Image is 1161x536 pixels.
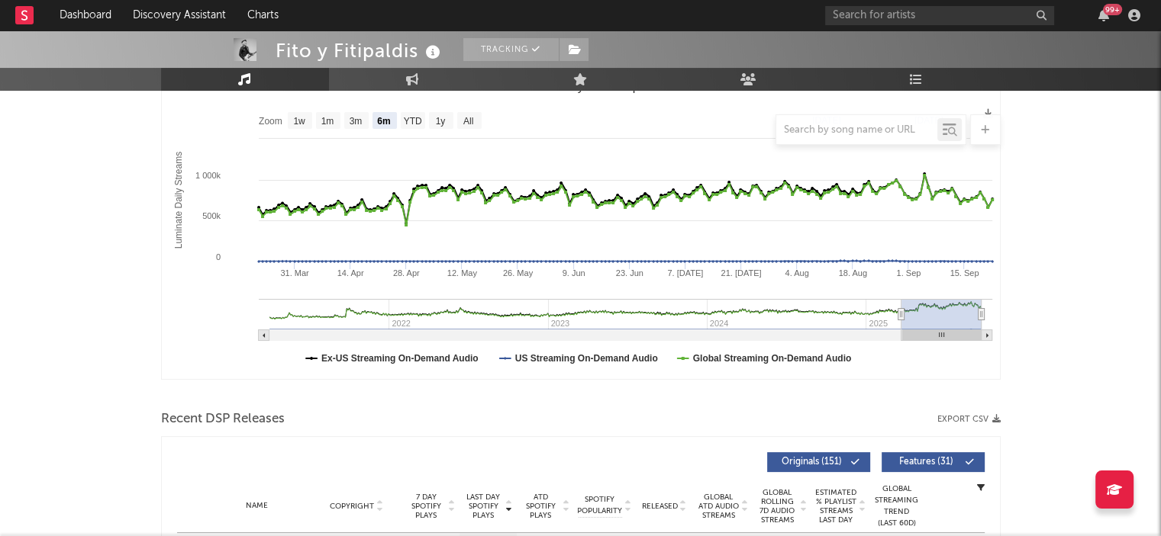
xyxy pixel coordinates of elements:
[280,268,309,278] text: 31. Mar
[202,211,221,220] text: 500k
[892,457,962,467] span: Features ( 31 )
[162,74,1000,379] svg: Luminate Daily Consumption
[815,488,857,525] span: Estimated % Playlist Streams Last Day
[161,410,285,428] span: Recent DSP Releases
[874,483,920,529] div: Global Streaming Trend (Last 60D)
[825,6,1054,25] input: Search for artists
[392,268,419,278] text: 28. Apr
[577,494,622,517] span: Spotify Popularity
[173,152,184,249] text: Luminate Daily Streams
[514,353,657,364] text: US Streaming On-Demand Audio
[937,415,1001,424] button: Export CSV
[321,353,479,364] text: Ex-US Streaming On-Demand Audio
[692,353,851,364] text: Global Streaming On-Demand Audio
[896,268,921,278] text: 1. Sep
[337,268,363,278] text: 14. Apr
[1098,9,1109,21] button: 99+
[195,171,221,180] text: 1 000k
[642,502,678,511] span: Released
[1103,4,1122,15] div: 99 +
[950,268,979,278] text: 15. Sep
[882,452,985,472] button: Features(31)
[215,252,220,262] text: 0
[463,38,559,61] button: Tracking
[767,452,870,472] button: Originals(151)
[756,488,798,525] span: Global Rolling 7D Audio Streams
[667,268,703,278] text: 7. [DATE]
[276,38,444,63] div: Fito y Fitipaldis
[838,268,866,278] text: 18. Aug
[698,493,740,520] span: Global ATD Audio Streams
[721,268,761,278] text: 21. [DATE]
[330,502,374,511] span: Copyright
[521,493,561,520] span: ATD Spotify Plays
[447,268,477,278] text: 12. May
[562,268,585,278] text: 9. Jun
[777,457,847,467] span: Originals ( 151 )
[502,268,533,278] text: 26. May
[615,268,643,278] text: 23. Jun
[406,493,447,520] span: 7 Day Spotify Plays
[463,493,504,520] span: Last Day Spotify Plays
[776,124,937,136] input: Search by song name or URL
[785,268,808,278] text: 4. Aug
[208,500,308,512] div: Name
